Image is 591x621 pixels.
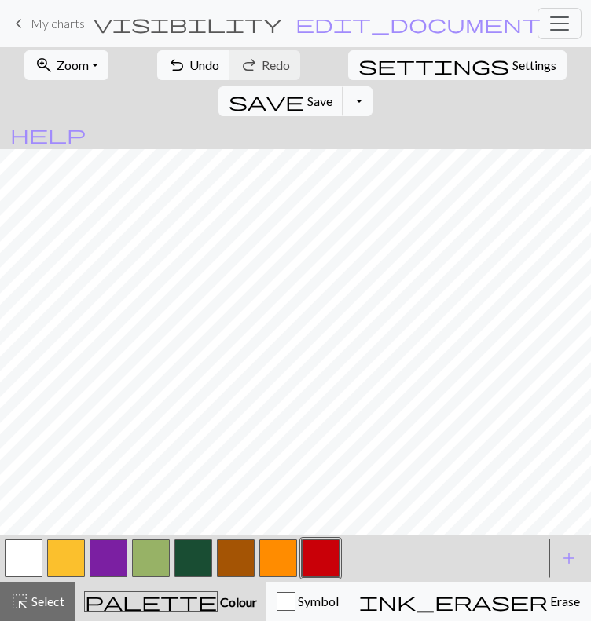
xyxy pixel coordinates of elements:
span: zoom_in [35,54,53,76]
span: save [229,90,304,112]
span: ink_eraser [359,590,548,612]
button: Colour [75,582,266,621]
span: add [560,547,578,569]
span: visibility [94,13,282,35]
button: Toggle navigation [538,8,582,39]
button: Zoom [24,50,108,80]
span: Undo [189,57,219,72]
button: SettingsSettings [348,50,567,80]
span: Symbol [295,594,339,608]
span: keyboard_arrow_left [9,13,28,35]
button: Save [218,86,343,116]
span: settings [358,54,509,76]
span: Zoom [57,57,89,72]
span: help [10,123,86,145]
button: Erase [349,582,590,621]
span: Colour [218,594,257,609]
i: Settings [358,56,509,75]
a: My charts [9,10,85,37]
button: Undo [157,50,230,80]
button: Symbol [266,582,349,621]
span: Erase [548,594,580,608]
span: Settings [512,56,556,75]
span: palette [85,590,217,612]
span: edit_document [295,13,541,35]
span: Save [307,93,332,108]
span: highlight_alt [10,590,29,612]
span: undo [167,54,186,76]
span: My charts [31,16,85,31]
span: Select [29,594,64,608]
